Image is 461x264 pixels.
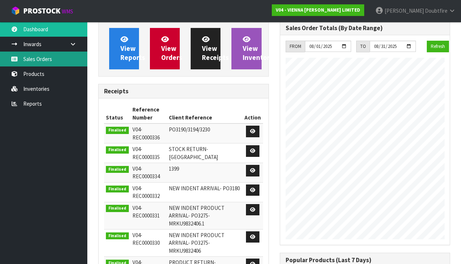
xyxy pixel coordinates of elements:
[132,126,160,141] span: V04-REC0000336
[243,104,263,123] th: Action
[23,6,60,16] span: ProStock
[161,35,182,62] span: View Orders
[106,205,129,212] span: Finalised
[286,41,305,52] div: FROM
[169,146,218,160] span: STOCK RETURN- [GEOGRAPHIC_DATA]
[243,35,273,62] span: View Inventory
[109,28,139,69] a: ViewReports
[202,35,229,62] span: View Receipts
[132,185,160,199] span: V04-REC0000332
[106,186,129,193] span: Finalised
[104,104,131,123] th: Status
[106,232,129,240] span: Finalised
[132,232,160,246] span: V04-REC0000330
[231,28,261,69] a: ViewInventory
[132,204,160,219] span: V04-REC0000331
[169,232,224,254] span: NEW INDENT PRODUCT ARRIVAL- PO3275-MRKU9832406
[120,35,145,62] span: View Reports
[104,88,263,95] h3: Receipts
[150,28,180,69] a: ViewOrders
[427,41,449,52] button: Refresh
[385,7,424,14] span: [PERSON_NAME]
[169,165,179,172] span: 1399
[286,25,445,32] h3: Sales Order Totals (By Date Range)
[167,104,243,123] th: Client Reference
[106,166,129,173] span: Finalised
[169,204,224,227] span: NEW INDENT PRODUCT ARRIVAL- PO3275-MRKU9832406.1
[169,185,240,192] span: NEW INDENT ARRIVAL- PO3180
[132,146,160,160] span: V04-REC0000335
[425,7,448,14] span: Doubtfire
[191,28,220,69] a: ViewReceipts
[62,8,73,15] small: WMS
[11,6,20,15] img: cube-alt.png
[132,165,160,180] span: V04-REC0000334
[169,126,210,133] span: PO3190/3194/3230
[276,7,360,13] strong: V04 - VIENNA [PERSON_NAME] LIMITED
[356,41,370,52] div: TO
[131,104,167,123] th: Reference Number
[106,146,129,154] span: Finalised
[106,127,129,134] span: Finalised
[286,257,445,264] h3: Popular Products (Last 7 Days)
